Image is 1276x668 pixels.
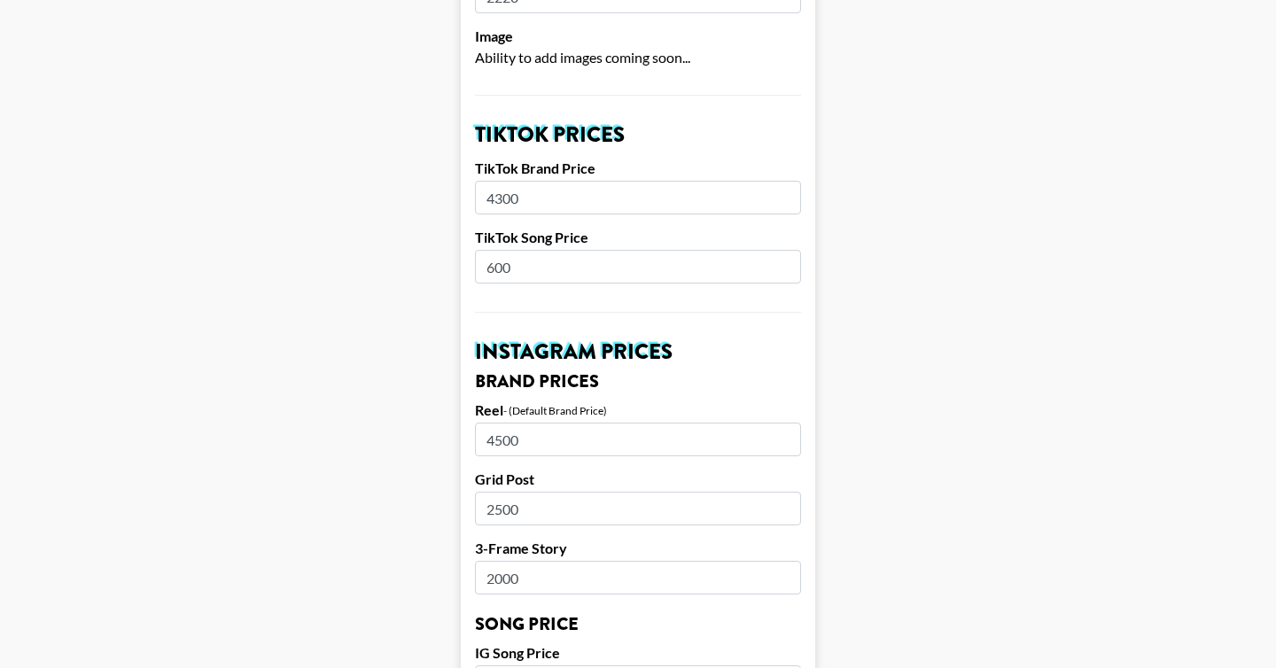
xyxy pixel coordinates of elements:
[475,27,801,45] label: Image
[475,124,801,145] h2: TikTok Prices
[503,404,607,417] div: - (Default Brand Price)
[475,644,801,662] label: IG Song Price
[475,159,801,177] label: TikTok Brand Price
[475,341,801,362] h2: Instagram Prices
[475,401,503,419] label: Reel
[475,470,801,488] label: Grid Post
[475,616,801,633] h3: Song Price
[475,229,801,246] label: TikTok Song Price
[475,540,801,557] label: 3-Frame Story
[475,49,690,66] span: Ability to add images coming soon...
[475,373,801,391] h3: Brand Prices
